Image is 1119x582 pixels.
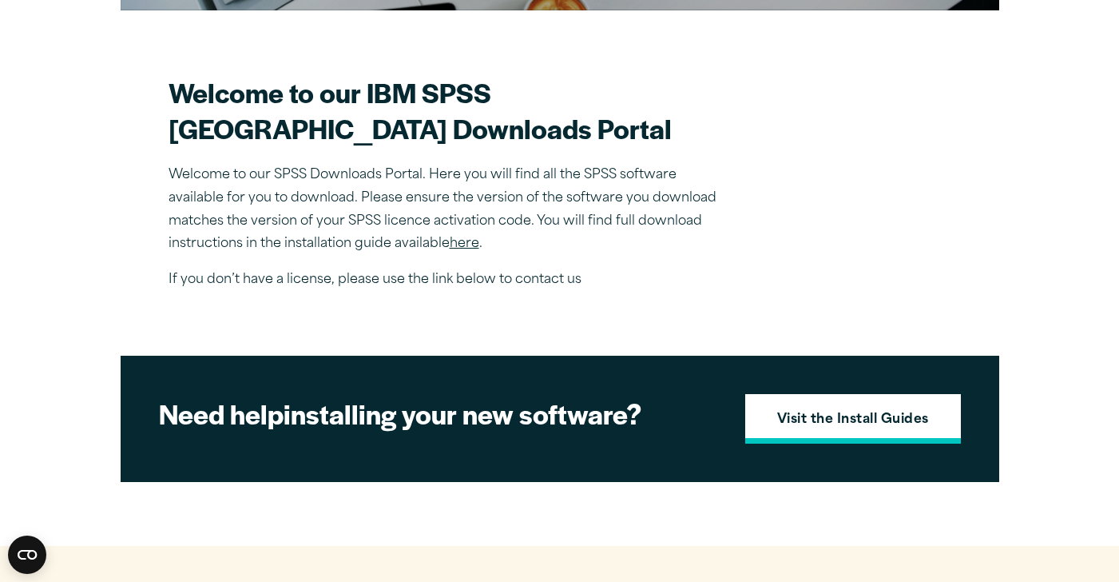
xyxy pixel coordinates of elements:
[169,74,728,146] h2: Welcome to our IBM SPSS [GEOGRAPHIC_DATA] Downloads Portal
[169,269,728,292] p: If you don’t have a license, please use the link below to contact us
[159,394,284,433] strong: Need help
[450,237,479,250] a: here
[8,536,46,574] button: Open CMP widget
[159,396,718,432] h2: installing your new software?
[169,164,728,256] p: Welcome to our SPSS Downloads Portal. Here you will find all the SPSS software available for you ...
[777,410,929,431] strong: Visit the Install Guides
[745,394,961,444] a: Visit the Install Guides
